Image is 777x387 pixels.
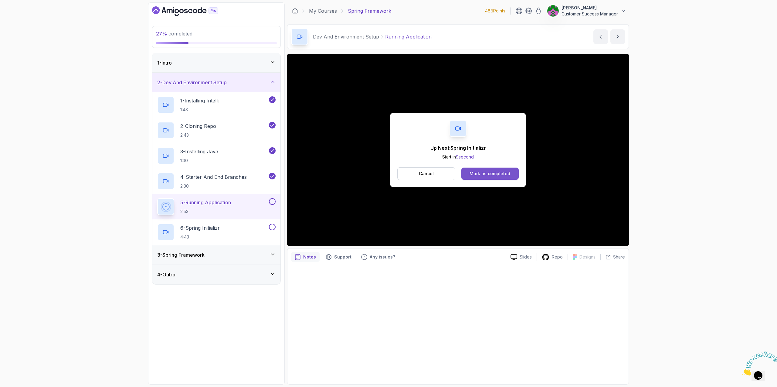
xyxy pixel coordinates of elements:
[358,252,399,262] button: Feedback button
[385,33,432,40] p: Running Application
[157,271,175,278] h3: 4 - Outro
[157,147,276,164] button: 3-Installing Java1:30
[537,253,568,261] a: Repo
[180,209,231,215] p: 2:53
[430,154,486,160] p: Start in
[579,254,595,260] p: Designs
[180,158,218,164] p: 1:30
[152,245,280,265] button: 3-Spring Framework
[461,168,519,180] button: Mark as completed
[348,7,391,15] p: Spring Framework
[152,53,280,72] button: 1-Intro
[180,224,220,232] p: 6 - Spring Initializr
[180,183,247,189] p: 2:30
[313,33,379,40] p: Dev And Environment Setup
[600,254,625,260] button: Share
[610,29,625,44] button: next content
[180,97,219,104] p: 1 - Installing Intellij
[152,265,280,284] button: 4-Outro
[180,148,218,155] p: 3 - Installing Java
[157,198,276,215] button: 5-Running Application2:53
[180,234,220,240] p: 4:43
[157,122,276,139] button: 2-Cloning Repo2:43
[157,79,227,86] h3: 2 - Dev And Environment Setup
[562,11,618,17] p: Customer Success Manager
[180,107,219,113] p: 1:43
[157,224,276,241] button: 6-Spring Initializr4:43
[157,59,172,66] h3: 1 - Intro
[397,167,455,180] button: Cancel
[613,254,625,260] p: Share
[506,254,537,260] a: Slides
[485,8,505,14] p: 488 Points
[593,29,608,44] button: previous content
[334,254,351,260] p: Support
[156,31,167,37] span: 27 %
[180,122,216,130] p: 2 - Cloning Repo
[156,31,192,37] span: completed
[291,252,320,262] button: notes button
[309,7,337,15] a: My Courses
[303,254,316,260] p: Notes
[292,8,298,14] a: Dashboard
[152,73,280,92] button: 2-Dev And Environment Setup
[552,254,563,260] p: Repo
[520,254,532,260] p: Slides
[547,5,559,17] img: user profile image
[456,154,474,159] span: 9 second
[157,96,276,113] button: 1-Installing Intellij1:43
[370,254,395,260] p: Any issues?
[430,144,486,152] p: Up Next: Spring Initializr
[157,251,205,259] h3: 3 - Spring Framework
[180,199,231,206] p: 5 - Running Application
[157,173,276,190] button: 4-Starter And End Branches2:30
[180,173,247,181] p: 4 - Starter And End Branches
[419,171,434,177] p: Cancel
[2,2,40,26] img: Chat attention grabber
[547,5,626,17] button: user profile image[PERSON_NAME]Customer Success Manager
[470,171,510,177] div: Mark as completed
[322,252,355,262] button: Support button
[152,6,232,16] a: Dashboard
[739,349,777,378] iframe: chat widget
[287,54,629,246] iframe: 5 - Running Application
[180,132,216,138] p: 2:43
[562,5,618,11] p: [PERSON_NAME]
